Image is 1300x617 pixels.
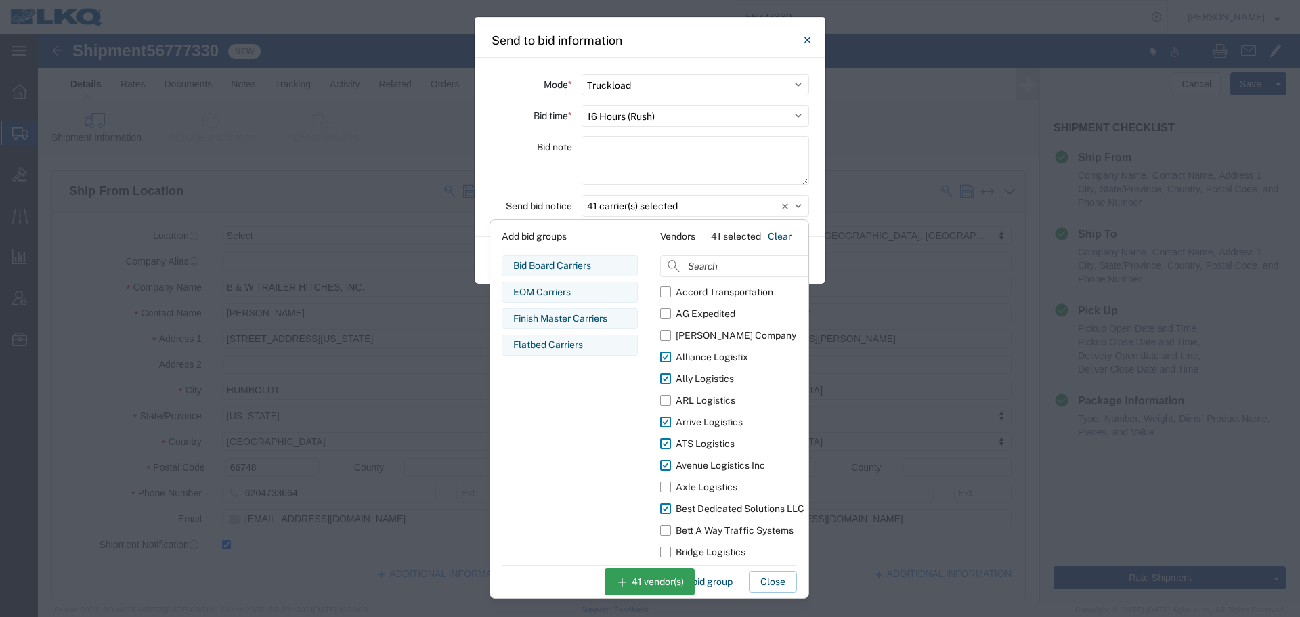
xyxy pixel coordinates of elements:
label: Bid time [534,105,572,127]
button: 41 carrier(s) selected [582,195,809,217]
div: Add bid groups [502,226,638,247]
label: Bid note [537,136,572,158]
button: Close [794,26,821,54]
div: Bid Board Carriers [513,259,626,273]
button: Clear [762,226,797,247]
div: 41 selected [711,230,761,244]
h4: Send to bid information [492,31,622,49]
div: Vendors [660,230,695,244]
label: Send bid notice [506,195,572,217]
label: Mode [544,74,572,95]
input: Search [660,255,869,277]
